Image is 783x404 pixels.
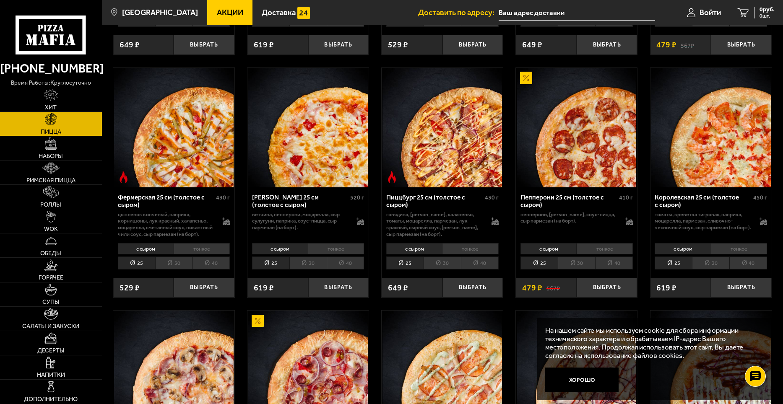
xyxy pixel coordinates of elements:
span: Доставка [262,9,296,17]
li: с сыром [655,243,710,255]
button: Выбрать [442,35,503,55]
li: 40 [327,256,364,269]
span: WOK [44,226,58,232]
button: Выбрать [174,278,234,298]
span: 0 руб. [760,7,775,13]
button: Выбрать [308,35,369,55]
img: Пиццбург 25 см (толстое с сыром) [382,68,502,187]
span: [GEOGRAPHIC_DATA] [122,9,198,17]
li: 40 [192,256,230,269]
li: 30 [289,256,327,269]
li: 30 [558,256,595,269]
li: с сыром [520,243,576,255]
span: 619 ₽ [254,284,274,292]
button: Выбрать [577,278,637,298]
div: Фермерская 25 см (толстое с сыром) [118,194,214,209]
span: Салаты и закуски [22,323,79,329]
span: Римская пицца [26,177,75,183]
img: Акционный [520,72,532,84]
span: 520 г [350,194,364,201]
span: 649 ₽ [388,284,408,292]
li: тонкое [576,243,632,255]
li: тонкое [174,243,230,255]
button: Выбрать [308,278,369,298]
a: Острое блюдоФермерская 25 см (толстое с сыром) [113,68,234,187]
span: Пицца [41,129,61,135]
span: 479 ₽ [522,284,542,292]
img: 15daf4d41897b9f0e9f617042186c801.svg [297,7,310,19]
li: с сыром [386,243,442,255]
button: Выбрать [174,35,234,55]
a: Прошутто Формаджио 25 см (толстое с сыром) [247,68,369,187]
span: 410 г [619,194,633,201]
a: Острое блюдоПиццбург 25 см (толстое с сыром) [382,68,503,187]
span: 649 ₽ [120,41,140,49]
s: 567 ₽ [546,284,560,292]
s: 567 ₽ [681,41,694,49]
span: Обеды [40,250,61,256]
span: 619 ₽ [656,284,676,292]
button: Выбрать [711,278,772,298]
p: цыпленок копченый, паприка, корнишоны, лук красный, халапеньо, моцарелла, сметанный соус, пикантн... [118,211,214,237]
p: томаты, креветка тигровая, паприка, моцарелла, пармезан, сливочно-чесночный соус, сыр пармезан (н... [655,211,751,231]
li: 25 [118,256,155,269]
li: с сыром [118,243,174,255]
img: Акционный [252,315,264,327]
a: АкционныйПепперони 25 см (толстое с сыром) [516,68,637,187]
span: Хит [45,104,57,110]
span: 430 г [485,194,499,201]
div: [PERSON_NAME] 25 см (толстое с сыром) [252,194,349,209]
button: Хорошо [545,368,619,392]
li: 25 [655,256,692,269]
a: Королевская 25 см (толстое с сыром) [650,68,772,187]
img: Пепперони 25 см (толстое с сыром) [517,68,637,187]
span: Дополнительно [24,396,78,402]
div: Пиццбург 25 см (толстое с сыром) [386,194,483,209]
li: тонкое [308,243,364,255]
span: Доставить по адресу: [418,9,499,17]
span: 450 г [753,194,767,201]
p: говядина, [PERSON_NAME], халапеньо, томаты, моцарелла, пармезан, лук красный, сырный соус, [PERSO... [386,211,483,237]
span: 479 ₽ [656,41,676,49]
img: Фермерская 25 см (толстое с сыром) [114,68,234,187]
div: Королевская 25 см (толстое с сыром) [655,194,751,209]
button: Выбрать [577,35,637,55]
img: Прошутто Формаджио 25 см (толстое с сыром) [248,68,368,187]
li: тонкое [711,243,767,255]
span: Акции [217,9,243,17]
li: 30 [424,256,461,269]
p: пепперони, [PERSON_NAME], соус-пицца, сыр пармезан (на борт). [520,211,617,224]
li: 25 [252,256,289,269]
li: 40 [461,256,499,269]
button: Выбрать [442,278,503,298]
span: 529 ₽ [388,41,408,49]
img: Острое блюдо [386,171,398,183]
p: На нашем сайте мы используем cookie для сбора информации технического характера и обрабатываем IP... [545,326,759,360]
li: 40 [729,256,767,269]
li: 30 [155,256,192,269]
span: Роллы [40,202,61,207]
span: 0 шт. [760,13,775,18]
li: 30 [692,256,729,269]
li: тонкое [442,243,498,255]
li: с сыром [252,243,308,255]
span: Горячее [39,275,63,280]
span: 619 ₽ [254,41,274,49]
img: Королевская 25 см (толстое с сыром) [651,68,771,187]
span: Десерты [37,347,65,353]
li: 25 [520,256,558,269]
span: 529 ₽ [120,284,140,292]
span: Супы [42,299,60,305]
span: 430 г [216,194,230,201]
p: ветчина, пепперони, моцарелла, сыр сулугуни, паприка, соус-пицца, сыр пармезан (на борт). [252,211,349,231]
span: Наборы [39,153,63,159]
span: Напитки [37,372,65,378]
div: Пепперони 25 см (толстое с сыром) [520,194,617,209]
button: Выбрать [711,35,772,55]
input: Ваш адрес доставки [499,5,655,21]
img: Острое блюдо [117,171,130,183]
li: 25 [386,256,424,269]
span: Войти [700,9,721,17]
span: 649 ₽ [522,41,542,49]
li: 40 [595,256,633,269]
